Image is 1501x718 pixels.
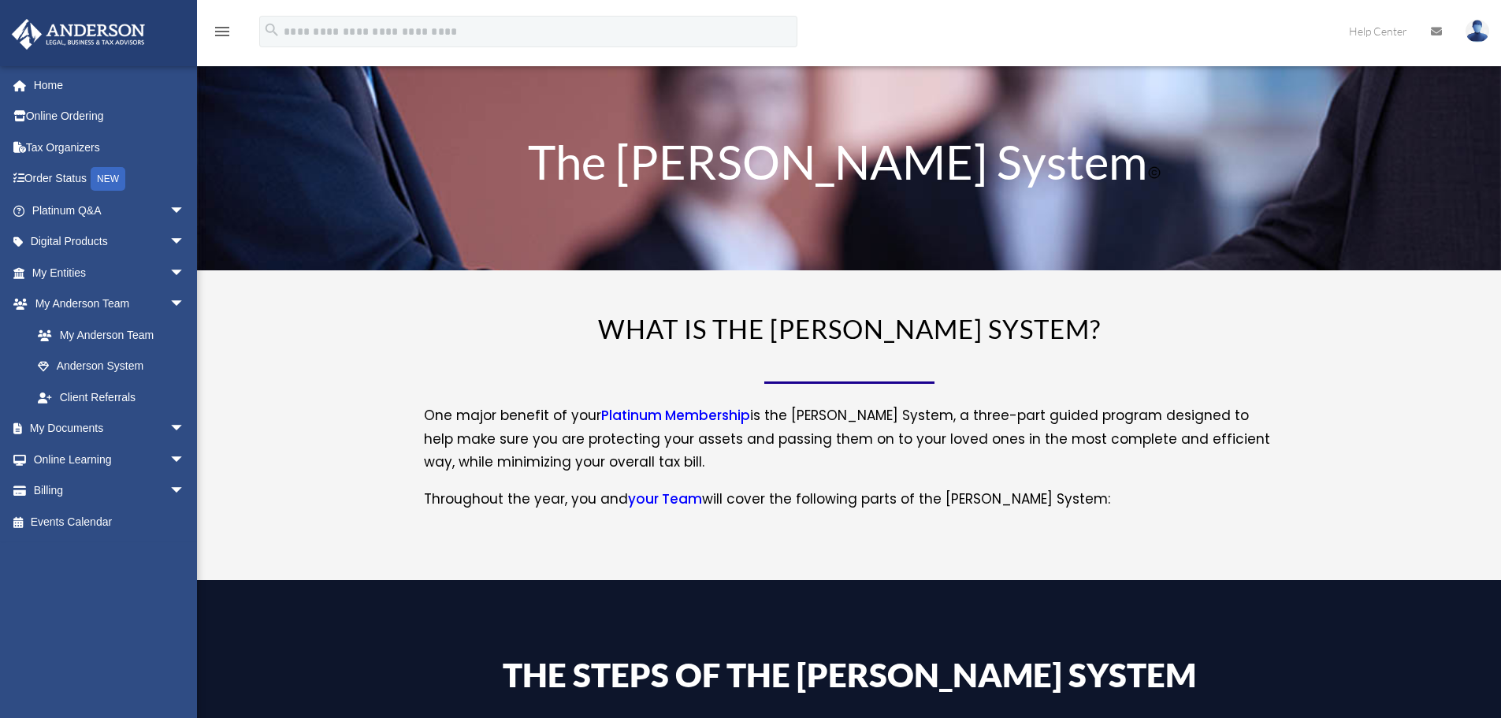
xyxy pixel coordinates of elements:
[424,658,1275,699] h4: The Steps of the [PERSON_NAME] System
[11,226,209,258] a: Digital Productsarrow_drop_down
[424,138,1275,193] h1: The [PERSON_NAME] System
[11,163,209,195] a: Order StatusNEW
[22,381,209,413] a: Client Referrals
[11,444,209,475] a: Online Learningarrow_drop_down
[263,21,281,39] i: search
[424,404,1275,488] p: One major benefit of your is the [PERSON_NAME] System, a three-part guided program designed to he...
[11,69,209,101] a: Home
[424,488,1275,512] p: Throughout the year, you and will cover the following parts of the [PERSON_NAME] System:
[169,195,201,227] span: arrow_drop_down
[1466,20,1489,43] img: User Pic
[169,413,201,445] span: arrow_drop_down
[11,132,209,163] a: Tax Organizers
[11,195,209,226] a: Platinum Q&Aarrow_drop_down
[91,167,125,191] div: NEW
[11,101,209,132] a: Online Ordering
[7,19,150,50] img: Anderson Advisors Platinum Portal
[22,351,201,382] a: Anderson System
[601,406,750,433] a: Platinum Membership
[11,413,209,445] a: My Documentsarrow_drop_down
[169,444,201,476] span: arrow_drop_down
[213,28,232,41] a: menu
[169,257,201,289] span: arrow_drop_down
[169,226,201,259] span: arrow_drop_down
[11,506,209,538] a: Events Calendar
[22,319,209,351] a: My Anderson Team
[11,288,209,320] a: My Anderson Teamarrow_drop_down
[598,313,1101,344] span: WHAT IS THE [PERSON_NAME] SYSTEM?
[213,22,232,41] i: menu
[169,288,201,321] span: arrow_drop_down
[11,475,209,507] a: Billingarrow_drop_down
[169,475,201,508] span: arrow_drop_down
[11,257,209,288] a: My Entitiesarrow_drop_down
[628,489,702,516] a: your Team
